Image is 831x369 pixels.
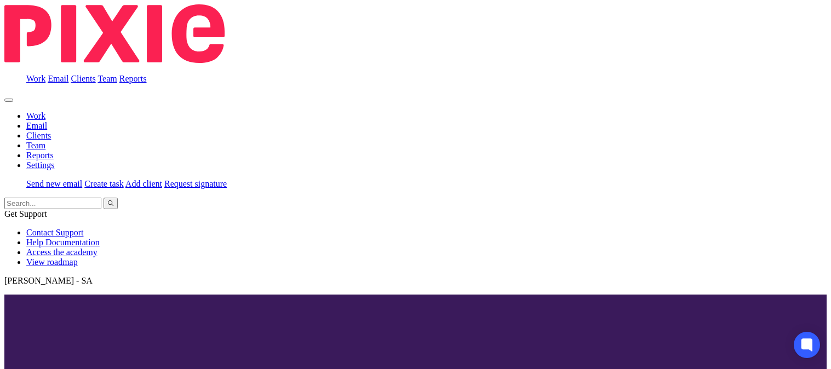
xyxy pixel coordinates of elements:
[71,74,95,83] a: Clients
[26,228,83,237] a: Contact Support
[26,238,100,247] a: Help Documentation
[4,4,225,63] img: Pixie
[26,111,45,120] a: Work
[104,198,118,209] button: Search
[26,160,55,170] a: Settings
[26,121,47,130] a: Email
[125,179,162,188] a: Add client
[164,179,227,188] a: Request signature
[119,74,147,83] a: Reports
[26,179,82,188] a: Send new email
[4,209,47,218] span: Get Support
[26,247,98,257] a: Access the academy
[26,151,54,160] a: Reports
[26,74,45,83] a: Work
[48,74,68,83] a: Email
[4,276,827,286] p: [PERSON_NAME] - SA
[98,74,117,83] a: Team
[4,198,101,209] input: Search
[26,131,51,140] a: Clients
[26,141,45,150] a: Team
[84,179,124,188] a: Create task
[26,257,78,267] a: View roadmap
